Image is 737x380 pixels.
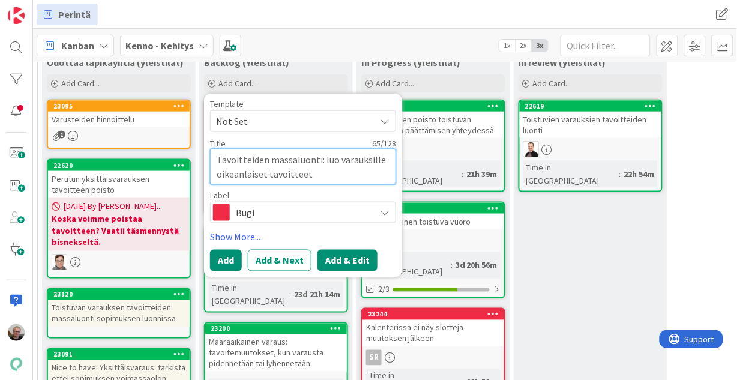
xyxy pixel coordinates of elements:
[525,102,661,110] div: 22619
[619,167,621,181] span: :
[58,131,65,139] span: 1
[362,203,504,214] div: 23067
[520,142,661,157] div: VP
[368,310,504,319] div: 23244
[205,334,347,372] div: Määräaikainen varaus: tavoitemuutokset, kun varausta pidennetään tai lyhennetään
[64,200,162,213] span: [DATE] By [PERSON_NAME]...
[48,101,190,127] div: 23095Varusteiden hinnoittelu
[464,167,501,181] div: 21h 39m
[451,259,453,272] span: :
[25,2,55,16] span: Support
[362,112,504,138] div: Tavoitteiden poisto toistuvan varauksen päättämisen yhteydessä
[462,167,464,181] span: :
[362,320,504,346] div: Kalenterissa ei näy slotteja muutoksen jälkeen
[362,309,504,320] div: 23244
[211,325,347,333] div: 23200
[523,161,619,187] div: Time in [GEOGRAPHIC_DATA]
[520,101,661,112] div: 22619
[53,291,190,299] div: 23120
[533,78,571,89] span: Add Card...
[453,259,501,272] div: 3d 20h 56m
[48,289,190,327] div: 23120Toistuvan varauksen tavoitteiden massaluonti sopimuksen luonnissa
[58,7,91,22] span: Perintä
[52,255,67,270] img: SM
[368,102,504,110] div: 22621
[52,213,186,249] b: Koska voimme poistaa tavoitteen? Vaatii täsmennystä bisnekseltä.
[8,7,25,24] img: Visit kanbanzone.com
[48,289,190,300] div: 23120
[362,203,504,229] div: 23067Määräaikainen toistuva vuoro
[376,78,414,89] span: Add Card...
[210,229,396,244] a: Show More...
[53,102,190,110] div: 23095
[48,349,190,360] div: 23091
[516,40,532,52] span: 2x
[368,204,504,213] div: 23067
[210,191,229,199] span: Label
[362,350,504,366] div: SR
[361,56,460,68] span: In Progress (yleistilat)
[48,160,190,198] div: 22620Perutun yksittäisvarauksen tavoitteen poisto
[523,142,539,157] img: VP
[209,282,289,308] div: Time in [GEOGRAPHIC_DATA]
[499,40,516,52] span: 1x
[248,250,311,271] button: Add & Next
[366,161,462,187] div: Time in [GEOGRAPHIC_DATA]
[48,300,190,327] div: Toistuvan varauksen tavoitteiden massaluonti sopimuksen luonnissa
[47,56,184,68] span: Odottaa läpikäyntiä (yleistilat)
[205,324,347,372] div: 23200Määräaikainen varaus: tavoitemuutokset, kun varausta pidennetään tai lyhennetään
[205,324,347,334] div: 23200
[210,149,396,185] textarea: Tavoitteiden massaluonti: luo varauksille oikeanlaiset tavoitteet
[210,250,242,271] button: Add
[37,4,98,25] a: Perintä
[47,100,191,149] a: 23095Varusteiden hinnoittelu
[362,309,504,346] div: 23244Kalenterissa ei näy slotteja muutoksen jälkeen
[48,101,190,112] div: 23095
[8,356,25,373] img: avatar
[362,233,504,249] div: JH
[362,214,504,229] div: Määräaikainen toistuva vuoro
[519,56,606,68] span: In review (yleistilat)
[291,288,343,301] div: 23d 21h 14m
[210,100,244,108] span: Template
[366,252,451,279] div: Time in [GEOGRAPHIC_DATA]
[519,100,663,192] a: 22619Toistuvien varauksien tavoitteiden luontiVPTime in [GEOGRAPHIC_DATA]:22h 54m
[218,78,257,89] span: Add Card...
[53,351,190,359] div: 23091
[236,204,369,221] span: Bugi
[520,112,661,138] div: Toistuvien varauksien tavoitteiden luonti
[378,283,390,296] span: 2/3
[210,138,226,149] label: Title
[621,167,658,181] div: 22h 54m
[47,288,191,339] a: 23120Toistuvan varauksen tavoitteiden massaluonti sopimuksen luonnissa
[125,40,194,52] b: Kenno - Kehitys
[8,324,25,341] img: JH
[61,78,100,89] span: Add Card...
[520,101,661,138] div: 22619Toistuvien varauksien tavoitteiden luonti
[561,35,651,56] input: Quick Filter...
[204,56,289,68] span: Backlog (Yleistilat)
[362,101,504,138] div: 22621Tavoitteiden poisto toistuvan varauksen päättämisen yhteydessä
[361,202,505,298] a: 23067Määräaikainen toistuva vuoroJHTime in [GEOGRAPHIC_DATA]:3d 20h 56m2/3
[53,161,190,170] div: 22620
[366,350,382,366] div: SR
[48,112,190,127] div: Varusteiden hinnoittelu
[47,159,191,279] a: 22620Perutun yksittäisvarauksen tavoitteen poisto[DATE] By [PERSON_NAME]...Koska voimme poistaa t...
[48,255,190,270] div: SM
[317,250,378,271] button: Add & Edit
[532,40,548,52] span: 3x
[216,113,366,129] span: Not Set
[362,101,504,112] div: 22621
[48,160,190,171] div: 22620
[362,142,504,157] div: VP
[289,288,291,301] span: :
[361,100,505,192] a: 22621Tavoitteiden poisto toistuvan varauksen päättämisen yhteydessäVPTime in [GEOGRAPHIC_DATA]:21...
[229,138,396,149] div: 65 / 128
[61,38,94,53] span: Kanban
[48,171,190,198] div: Perutun yksittäisvarauksen tavoitteen poisto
